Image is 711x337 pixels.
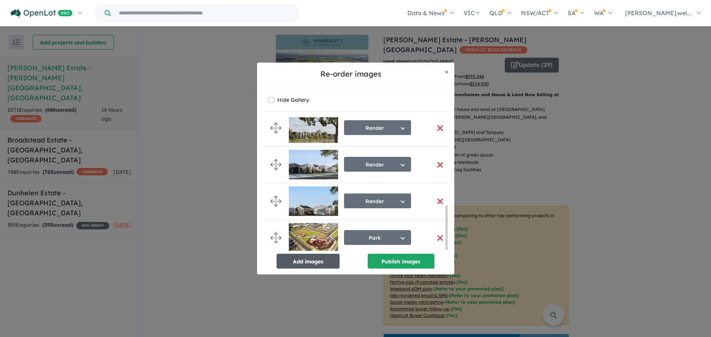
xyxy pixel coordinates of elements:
[344,120,411,135] button: Render
[270,196,281,207] img: drag.svg
[270,232,281,243] img: drag.svg
[344,157,411,172] button: Render
[344,230,411,245] button: Park
[263,68,439,80] h5: Re-order images
[289,223,338,253] img: Harriott%20Estate%20-%20Armstrong%20Creek___1757911118.jpg
[445,67,448,76] span: ×
[270,122,281,134] img: drag.svg
[289,186,338,216] img: Harriott%20Estate%20-%20Armstrong%20Creek___1756174996.jpg
[277,254,340,269] button: Add images
[11,9,73,18] img: Openlot PRO Logo White
[368,254,434,269] button: Publish images
[270,159,281,170] img: drag.svg
[277,95,309,105] label: Hide Gallery
[289,150,338,179] img: Harriott%20Estate%20-%20Armstrong%20Creek___1756174993.jpg
[112,5,297,21] input: Try estate name, suburb, builder or developer
[289,113,338,143] img: Harriott%20Estate%20-%20Armstrong%20Creek___1756174994.jpg
[344,193,411,208] button: Render
[625,9,691,17] span: [PERSON_NAME].wel...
